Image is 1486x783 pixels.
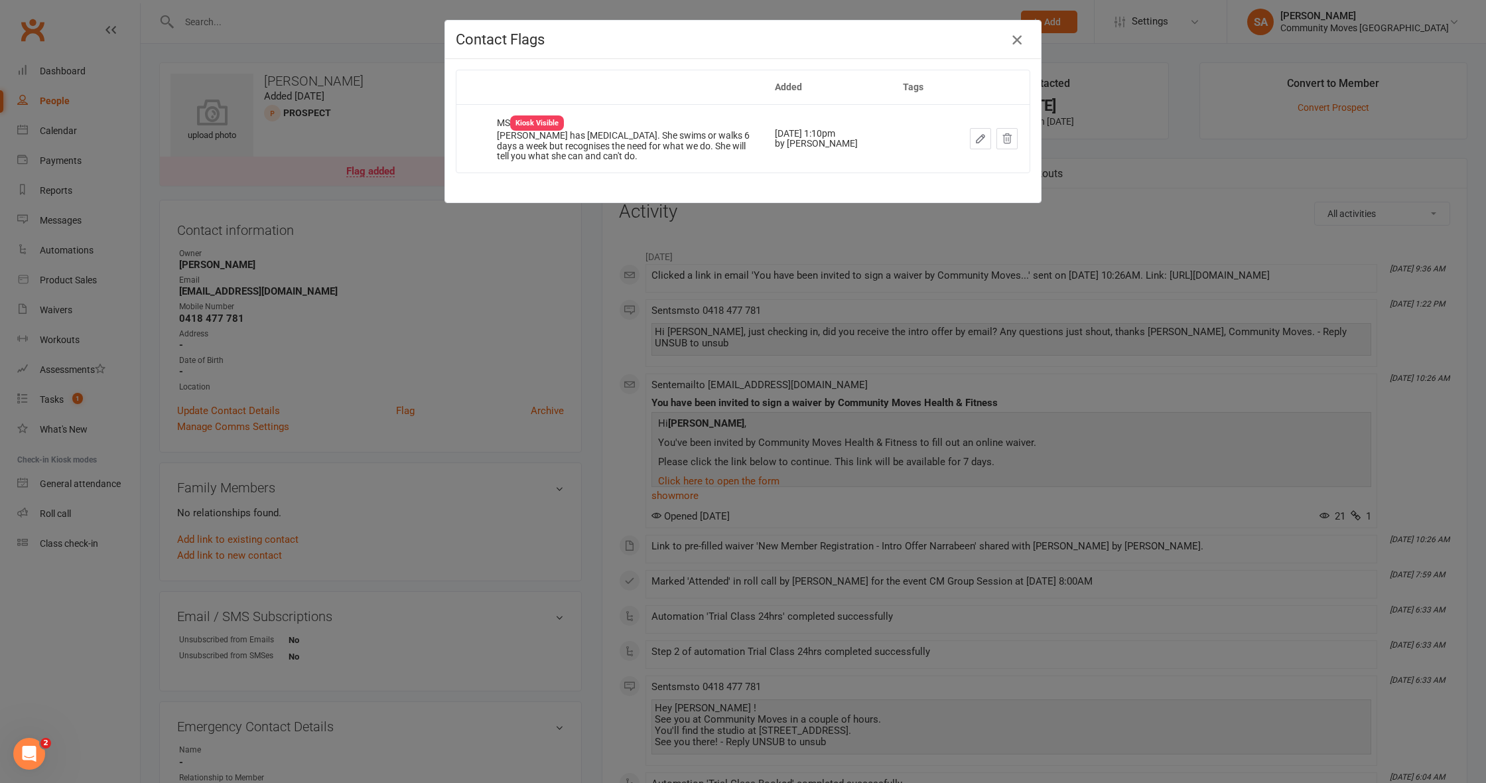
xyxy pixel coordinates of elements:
button: Close [1006,29,1028,50]
div: Kiosk Visible [510,115,564,131]
span: MS [497,117,564,128]
h4: Contact Flags [456,31,1030,48]
span: 2 [40,738,51,748]
iframe: Intercom live chat [13,738,45,770]
td: [DATE] 1:10pm by [PERSON_NAME] [763,104,891,172]
div: [PERSON_NAME] has [MEDICAL_DATA]. She swims or walks 6 days a week but recognises the need for wh... [497,131,751,161]
th: Tags [891,70,944,104]
button: Dismiss this flag [996,128,1018,149]
th: Added [763,70,891,104]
